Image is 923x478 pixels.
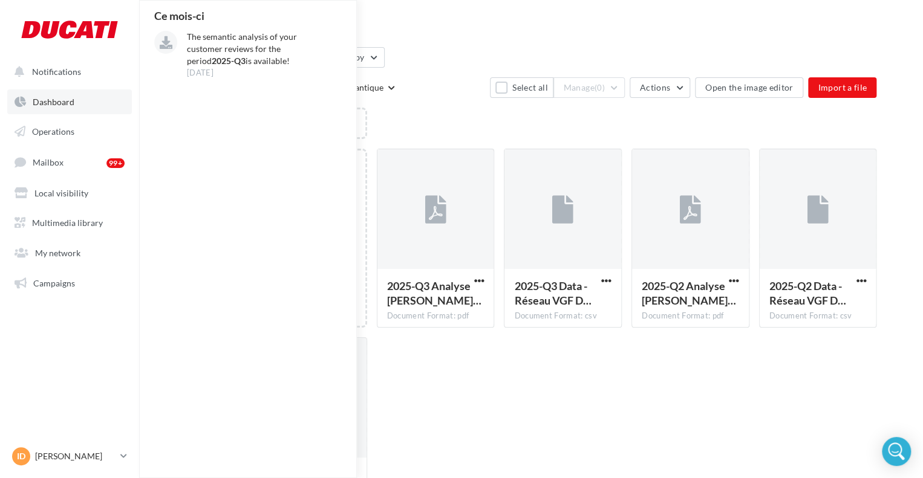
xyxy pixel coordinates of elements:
span: My network [35,248,80,258]
div: Document Format: csv [514,311,612,321]
div: Open Intercom Messenger [882,437,911,466]
button: Manage(0) [553,77,625,98]
span: (0) [595,83,605,92]
span: Mailbox [33,157,64,167]
a: Mailbox 99+ [7,149,132,175]
div: Document Format: pdf [387,311,484,321]
a: Multimedia library [7,210,132,236]
p: The semantic analysis of your customer reviews for the period is available! [187,31,327,67]
div: Ce mois-ci [149,10,348,21]
span: Actions [640,82,670,92]
span: Campaigns [33,278,75,288]
a: Local visibility [7,181,132,206]
span: ID [17,450,25,462]
button: Open the image editor [695,77,803,98]
button: Actions [630,77,690,98]
span: 2025-Q3 Data - Réseau VGF DUCATI MOTOR UK [514,279,591,307]
a: My network [7,241,132,266]
div: Multimedia library [154,19,908,37]
div: Document Format: csv [769,311,867,321]
span: 2025-Q3 Analyse sémantique - Réseau VGF DUCATI MOTOR UK [387,279,481,307]
p: [PERSON_NAME] [35,450,116,462]
button: Import a file [808,77,876,98]
span: [DATE] [187,69,214,77]
span: Dashboard [33,97,74,107]
span: Notifications [32,66,81,77]
a: Operations [7,119,132,144]
strong: 2025-Q3 [212,56,246,66]
a: ID [PERSON_NAME] [10,445,129,468]
span: 2025-Q2 Data - Réseau VGF DUCATI MOTOR UK [769,279,846,307]
button: Notifications Ce mois-ci The semantic analysis of your customer reviews for the period2025-Q3is a... [7,59,127,85]
span: Multimedia library [32,218,103,228]
span: 2025-Q2 Analyse sémantique - Réseau VGF DUCATI MOTOR UK [642,279,736,307]
span: Local visibility [34,187,88,198]
div: 99+ [106,158,125,168]
button: Select all [490,77,553,98]
div: Document Format: pdf [642,311,739,321]
span: Operations [32,126,74,137]
span: Import a file [818,82,867,92]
